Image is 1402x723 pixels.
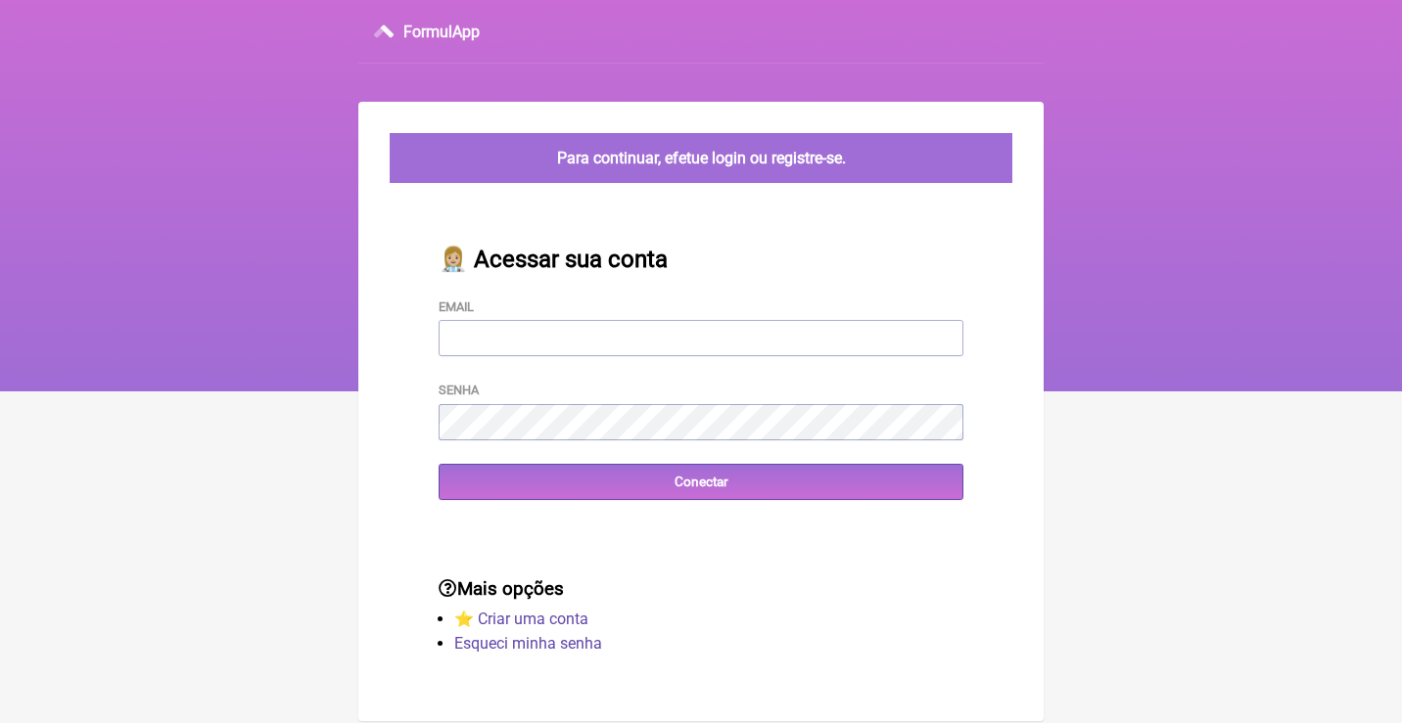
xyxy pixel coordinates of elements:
h3: FormulApp [403,23,480,41]
a: Esqueci minha senha [454,634,602,653]
a: ⭐️ Criar uma conta [454,610,588,628]
h3: Mais opções [439,578,963,600]
label: Email [439,299,474,314]
label: Senha [439,383,479,397]
input: Conectar [439,464,963,500]
div: Para continuar, efetue login ou registre-se. [390,133,1012,183]
h2: 👩🏼‍⚕️ Acessar sua conta [439,246,963,273]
